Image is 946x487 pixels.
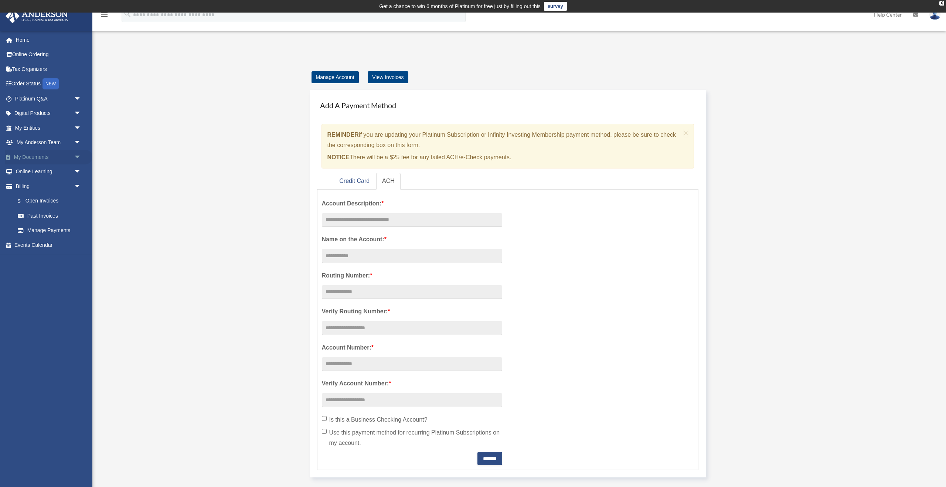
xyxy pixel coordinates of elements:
div: if you are updating your Platinum Subscription or Infinity Investing Membership payment method, p... [321,124,694,168]
a: Past Invoices [10,208,92,223]
a: My Documentsarrow_drop_down [5,150,92,164]
input: Is this a Business Checking Account? [322,416,327,421]
a: Billingarrow_drop_down [5,179,92,194]
span: arrow_drop_down [74,150,89,165]
i: menu [100,10,109,19]
a: Digital Productsarrow_drop_down [5,106,92,121]
i: search [123,10,132,18]
a: survey [544,2,567,11]
a: My Entitiesarrow_drop_down [5,120,92,135]
div: close [939,1,944,6]
span: $ [22,197,25,206]
h4: Add A Payment Method [317,97,699,113]
span: arrow_drop_down [74,164,89,180]
a: Platinum Q&Aarrow_drop_down [5,91,92,106]
a: $Open Invoices [10,194,92,209]
label: Use this payment method for recurring Platinum Subscriptions on my account. [322,428,502,448]
strong: NOTICE [327,154,350,160]
span: × [684,129,688,137]
label: Account Description: [322,198,502,209]
label: Verify Account Number: [322,378,502,389]
div: Get a chance to win 6 months of Platinum for free just by filling out this [379,2,541,11]
input: Use this payment method for recurring Platinum Subscriptions on my account. [322,429,327,434]
div: NEW [42,78,59,89]
a: Online Learningarrow_drop_down [5,164,92,179]
span: arrow_drop_down [74,106,89,121]
a: View Invoices [368,71,408,83]
a: menu [100,13,109,19]
a: Manage Payments [10,223,89,238]
a: Events Calendar [5,238,92,252]
img: Anderson Advisors Platinum Portal [3,9,70,23]
span: arrow_drop_down [74,120,89,136]
a: Tax Organizers [5,62,92,76]
img: User Pic [929,9,940,20]
label: Verify Routing Number: [322,306,502,317]
span: arrow_drop_down [74,179,89,194]
button: Close [684,129,688,137]
strong: REMINDER [327,132,359,138]
a: Credit Card [333,173,375,190]
label: Routing Number: [322,270,502,281]
a: Online Ordering [5,47,92,62]
label: Account Number: [322,343,502,353]
span: arrow_drop_down [74,135,89,150]
a: Order StatusNEW [5,76,92,92]
a: My Anderson Teamarrow_drop_down [5,135,92,150]
label: Is this a Business Checking Account? [322,415,502,425]
a: ACH [376,173,401,190]
a: Manage Account [312,71,359,83]
a: Home [5,33,92,47]
p: There will be a $25 fee for any failed ACH/e-Check payments. [327,152,681,163]
span: arrow_drop_down [74,91,89,106]
label: Name on the Account: [322,234,502,245]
